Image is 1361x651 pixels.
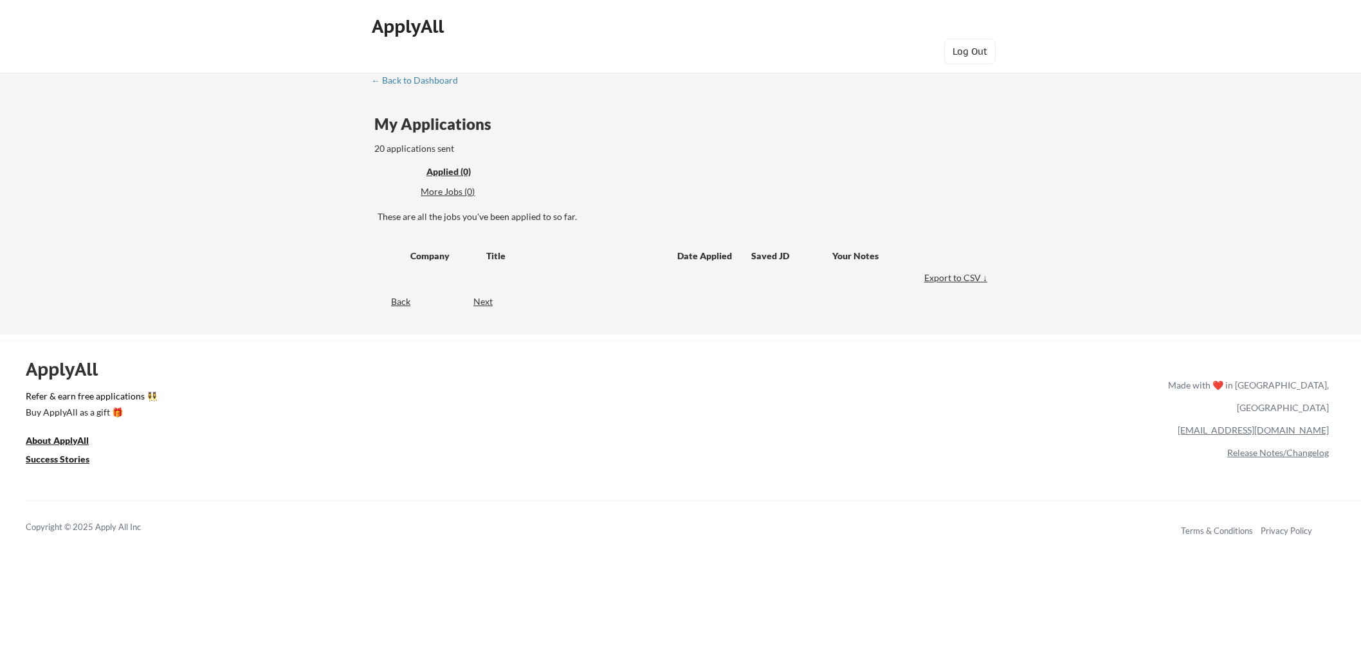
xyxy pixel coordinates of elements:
[1227,447,1329,458] a: Release Notes/Changelog
[1261,526,1312,536] a: Privacy Policy
[1181,526,1253,536] a: Terms & Conditions
[26,408,154,417] div: Buy ApplyAll as a gift 🎁
[26,358,113,380] div: ApplyAll
[26,521,174,534] div: Copyright © 2025 Apply All Inc
[924,271,991,284] div: Export to CSV ↓
[26,434,107,450] a: About ApplyAll
[944,39,996,64] button: Log Out
[371,295,410,308] div: Back
[1178,425,1329,436] a: [EMAIL_ADDRESS][DOMAIN_NAME]
[410,250,475,262] div: Company
[421,185,515,199] div: These are job applications we think you'd be a good fit for, but couldn't apply you to automatica...
[26,452,107,468] a: Success Stories
[1163,374,1329,419] div: Made with ❤️ in [GEOGRAPHIC_DATA], [GEOGRAPHIC_DATA]
[426,165,510,179] div: These are all the jobs you've been applied to so far.
[371,76,468,85] div: ← Back to Dashboard
[426,165,510,178] div: Applied (0)
[374,142,623,155] div: 20 applications sent
[751,244,832,267] div: Saved JD
[26,435,89,446] u: About ApplyAll
[374,116,502,132] div: My Applications
[26,392,899,405] a: Refer & earn free applications 👯‍♀️
[26,405,154,421] a: Buy ApplyAll as a gift 🎁
[371,75,468,88] a: ← Back to Dashboard
[473,295,507,308] div: Next
[26,454,89,464] u: Success Stories
[486,250,665,262] div: Title
[832,250,979,262] div: Your Notes
[421,185,515,198] div: More Jobs (0)
[677,250,734,262] div: Date Applied
[372,15,448,37] div: ApplyAll
[378,210,991,223] div: These are all the jobs you've been applied to so far.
